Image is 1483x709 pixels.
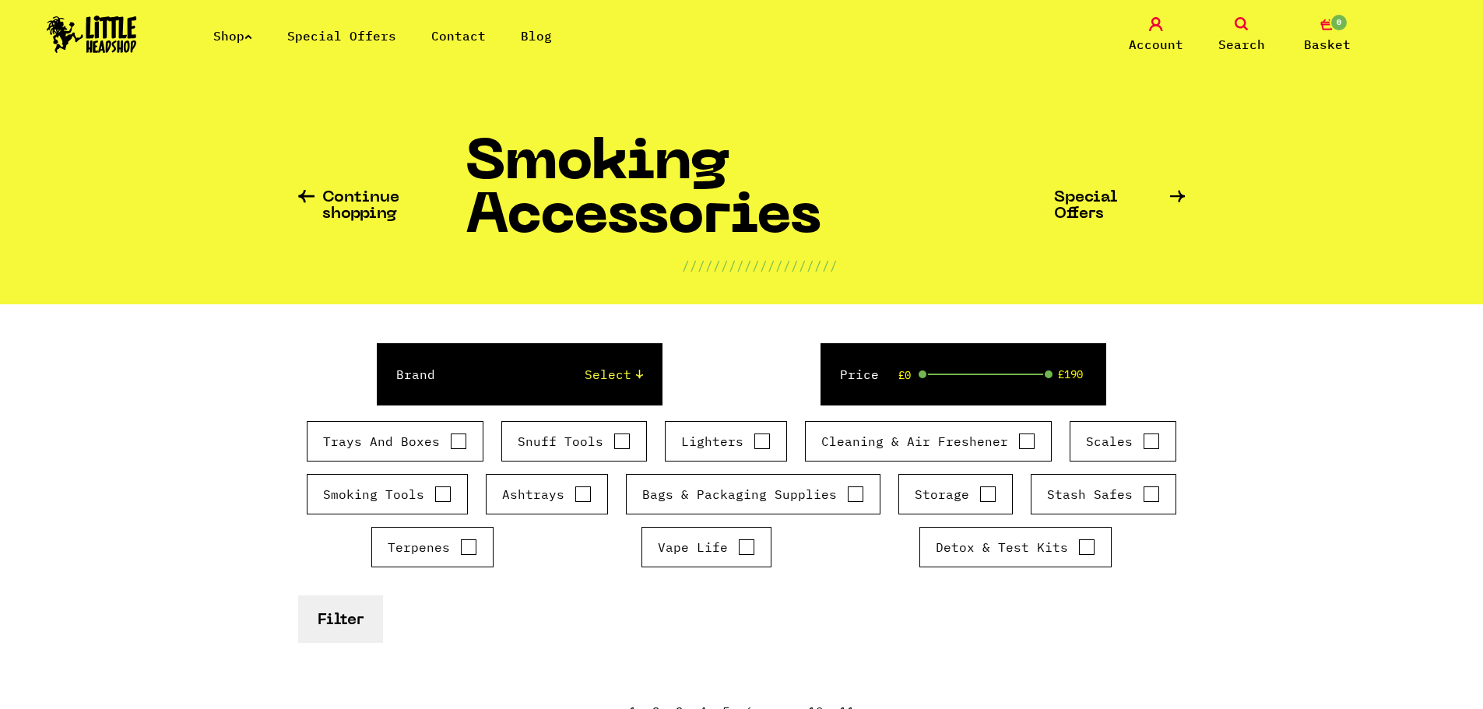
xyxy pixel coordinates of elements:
[502,485,592,504] label: Ashtrays
[681,432,771,451] label: Lighters
[287,28,396,44] a: Special Offers
[298,190,466,223] a: Continue shopping
[936,538,1095,556] label: Detox & Test Kits
[915,485,996,504] label: Storage
[658,538,755,556] label: Vape Life
[396,365,435,384] label: Brand
[1054,190,1186,223] a: Special Offers
[1203,17,1281,54] a: Search
[642,485,864,504] label: Bags & Packaging Supplies
[1129,35,1183,54] span: Account
[298,595,383,643] button: Filter
[1330,13,1348,32] span: 0
[466,138,1054,256] h1: Smoking Accessories
[388,538,477,556] label: Terpenes
[47,16,137,53] img: Little Head Shop Logo
[213,28,252,44] a: Shop
[1047,485,1160,504] label: Stash Safes
[323,432,467,451] label: Trays And Boxes
[840,365,879,384] label: Price
[1086,432,1160,451] label: Scales
[1218,35,1265,54] span: Search
[1304,35,1351,54] span: Basket
[898,369,911,381] span: £0
[682,256,838,275] p: ////////////////////
[431,28,486,44] a: Contact
[518,432,631,451] label: Snuff Tools
[1288,17,1366,54] a: 0 Basket
[821,432,1035,451] label: Cleaning & Air Freshener
[521,28,552,44] a: Blog
[323,485,452,504] label: Smoking Tools
[1058,368,1083,381] span: £190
